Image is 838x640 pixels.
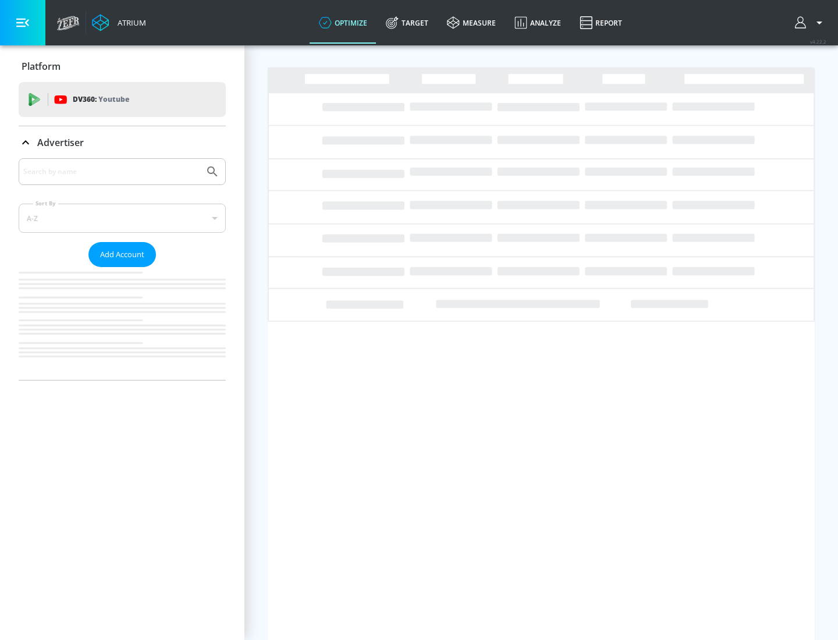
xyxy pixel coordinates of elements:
a: optimize [310,2,377,44]
a: Report [570,2,631,44]
div: Platform [19,50,226,83]
div: DV360: Youtube [19,82,226,117]
div: A-Z [19,204,226,233]
label: Sort By [33,200,58,207]
p: Advertiser [37,136,84,149]
nav: list of Advertiser [19,267,226,380]
a: Analyze [505,2,570,44]
a: measure [438,2,505,44]
div: Atrium [113,17,146,28]
button: Add Account [88,242,156,267]
p: DV360: [73,93,129,106]
a: Atrium [92,14,146,31]
p: Platform [22,60,61,73]
a: Target [377,2,438,44]
div: Advertiser [19,126,226,159]
span: v 4.22.2 [810,38,826,45]
p: Youtube [98,93,129,105]
div: Advertiser [19,158,226,380]
span: Add Account [100,248,144,261]
input: Search by name [23,164,200,179]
